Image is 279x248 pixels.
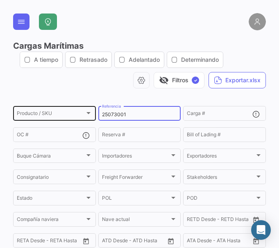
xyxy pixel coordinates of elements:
[37,239,67,245] input: Hasta
[187,196,255,202] span: POD
[181,56,219,64] span: Determinando
[17,112,85,117] span: Producto / SKU
[17,154,85,160] span: Buque Cámara
[66,52,111,68] button: Retrasado
[187,239,212,245] input: ATA Desde
[20,52,62,68] button: A tiempo
[165,235,177,247] button: Open calendar
[102,239,128,245] input: ATD Desde
[251,220,271,240] div: Abrir Intercom Messenger
[13,40,266,68] h3: Cargas Marítimas
[218,239,247,245] input: ATA Hasta
[159,75,169,85] span: visibility_off
[209,72,266,88] button: Exportar.xlsx
[187,218,202,223] input: Desde
[102,175,170,181] span: Freight Forwarder
[187,154,255,160] span: Exportadores
[249,13,266,30] img: placeholder-user.png
[192,77,199,84] span: ✓
[207,218,237,223] input: Hasta
[17,218,85,223] span: Compañía naviera
[102,196,170,202] span: POL
[102,154,170,160] span: Importadores
[115,52,164,68] button: Adelantado
[17,196,85,202] span: Estado
[187,175,255,181] span: Stakeholders
[134,239,163,245] input: ATD Hasta
[167,52,223,68] button: Determinando
[250,235,262,247] button: Open calendar
[80,235,92,247] button: Open calendar
[102,218,170,223] span: Nave actual
[79,56,107,64] span: Retrasado
[250,214,262,226] button: Open calendar
[17,239,32,245] input: Desde
[17,175,85,181] span: Consignatario
[34,56,58,64] span: A tiempo
[154,72,204,88] button: visibility_offFiltros✓
[129,56,160,64] span: Adelantado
